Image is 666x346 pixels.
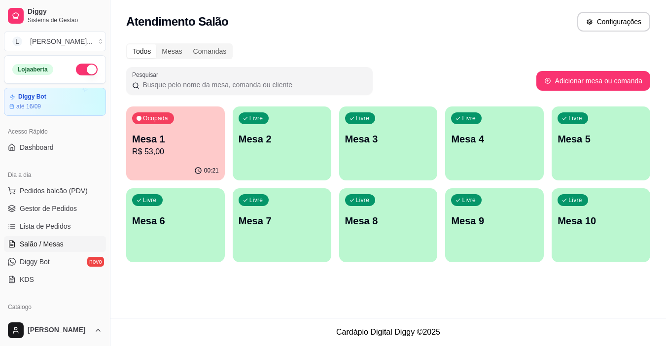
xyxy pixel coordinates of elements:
[143,114,168,122] p: Ocupada
[12,36,22,46] span: L
[239,132,325,146] p: Mesa 2
[20,204,77,213] span: Gestor de Pedidos
[4,88,106,116] a: Diggy Botaté 16/09
[126,188,225,262] button: LivreMesa 6
[445,106,544,180] button: LivreMesa 4
[20,275,34,284] span: KDS
[451,214,538,228] p: Mesa 9
[76,64,98,75] button: Alterar Status
[126,106,225,180] button: OcupadaMesa 1R$ 53,0000:21
[233,106,331,180] button: LivreMesa 2
[4,139,106,155] a: Dashboard
[4,318,106,342] button: [PERSON_NAME]
[30,36,93,46] div: [PERSON_NAME] ...
[110,318,666,346] footer: Cardápio Digital Diggy © 2025
[339,106,438,180] button: LivreMesa 3
[4,218,106,234] a: Lista de Pedidos
[445,188,544,262] button: LivreMesa 9
[12,64,53,75] div: Loja aberta
[4,32,106,51] button: Select a team
[18,93,46,101] article: Diggy Bot
[558,214,644,228] p: Mesa 10
[126,14,228,30] h2: Atendimento Salão
[204,167,219,174] p: 00:21
[4,4,106,28] a: DiggySistema de Gestão
[568,196,582,204] p: Livre
[132,132,219,146] p: Mesa 1
[568,114,582,122] p: Livre
[4,272,106,287] a: KDS
[156,44,187,58] div: Mesas
[28,7,102,16] span: Diggy
[4,124,106,139] div: Acesso Rápido
[188,44,232,58] div: Comandas
[577,12,650,32] button: Configurações
[143,196,157,204] p: Livre
[339,188,438,262] button: LivreMesa 8
[4,201,106,216] a: Gestor de Pedidos
[4,299,106,315] div: Catálogo
[28,16,102,24] span: Sistema de Gestão
[132,146,219,158] p: R$ 53,00
[552,106,650,180] button: LivreMesa 5
[536,71,650,91] button: Adicionar mesa ou comanda
[462,114,476,122] p: Livre
[20,186,88,196] span: Pedidos balcão (PDV)
[239,214,325,228] p: Mesa 7
[558,132,644,146] p: Mesa 5
[16,103,41,110] article: até 16/09
[20,142,54,152] span: Dashboard
[462,196,476,204] p: Livre
[249,196,263,204] p: Livre
[132,70,162,79] label: Pesquisar
[127,44,156,58] div: Todos
[451,132,538,146] p: Mesa 4
[345,132,432,146] p: Mesa 3
[28,326,90,335] span: [PERSON_NAME]
[356,114,370,122] p: Livre
[20,257,50,267] span: Diggy Bot
[4,254,106,270] a: Diggy Botnovo
[356,196,370,204] p: Livre
[552,188,650,262] button: LivreMesa 10
[4,167,106,183] div: Dia a dia
[132,214,219,228] p: Mesa 6
[20,239,64,249] span: Salão / Mesas
[4,183,106,199] button: Pedidos balcão (PDV)
[249,114,263,122] p: Livre
[140,80,367,90] input: Pesquisar
[233,188,331,262] button: LivreMesa 7
[345,214,432,228] p: Mesa 8
[4,236,106,252] a: Salão / Mesas
[20,221,71,231] span: Lista de Pedidos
